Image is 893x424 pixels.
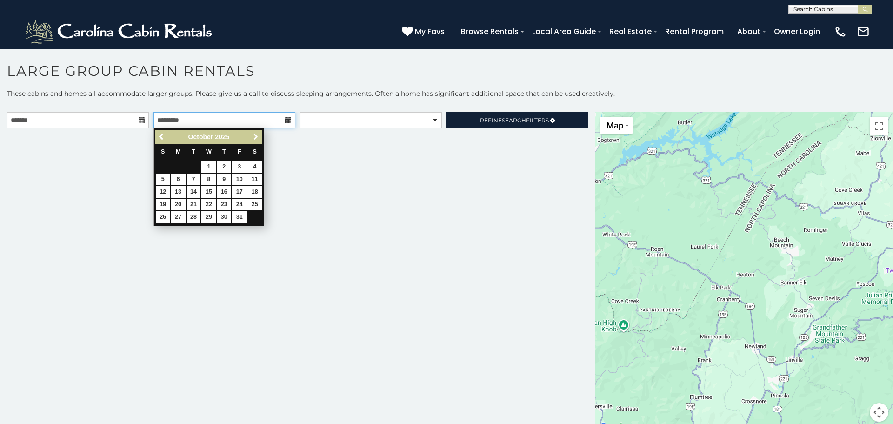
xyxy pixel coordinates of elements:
[201,186,216,198] a: 15
[253,148,256,155] span: Saturday
[156,186,170,198] a: 12
[176,148,181,155] span: Monday
[171,174,186,185] a: 6
[527,23,600,40] a: Local Area Guide
[201,211,216,223] a: 29
[250,131,261,143] a: Next
[834,25,847,38] img: phone-regular-white.png
[201,199,216,210] a: 22
[187,211,201,223] a: 28
[769,23,825,40] a: Owner Login
[171,211,186,223] a: 27
[232,186,247,198] a: 17
[217,174,231,185] a: 9
[158,133,166,141] span: Previous
[187,174,201,185] a: 7
[217,199,231,210] a: 23
[660,23,728,40] a: Rental Program
[201,174,216,185] a: 8
[217,161,231,173] a: 2
[252,133,260,141] span: Next
[171,199,186,210] a: 20
[215,133,229,141] span: 2025
[232,174,247,185] a: 10
[480,117,549,124] span: Refine Filters
[156,131,168,143] a: Previous
[247,161,262,173] a: 4
[156,211,170,223] a: 26
[502,117,526,124] span: Search
[605,23,656,40] a: Real Estate
[192,148,195,155] span: Tuesday
[156,174,170,185] a: 5
[247,199,262,210] a: 25
[600,117,633,134] button: Change map style
[232,211,247,223] a: 31
[606,121,623,130] span: Map
[217,186,231,198] a: 16
[733,23,765,40] a: About
[206,148,212,155] span: Wednesday
[222,148,226,155] span: Thursday
[446,112,588,128] a: RefineSearchFilters
[201,161,216,173] a: 1
[187,186,201,198] a: 14
[870,117,888,135] button: Toggle fullscreen view
[171,186,186,198] a: 13
[217,211,231,223] a: 30
[156,199,170,210] a: 19
[456,23,523,40] a: Browse Rentals
[161,148,165,155] span: Sunday
[238,148,241,155] span: Friday
[23,18,216,46] img: White-1-2.png
[415,26,445,37] span: My Favs
[870,403,888,422] button: Map camera controls
[247,186,262,198] a: 18
[402,26,447,38] a: My Favs
[857,25,870,38] img: mail-regular-white.png
[232,161,247,173] a: 3
[247,174,262,185] a: 11
[188,133,213,141] span: October
[232,199,247,210] a: 24
[187,199,201,210] a: 21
